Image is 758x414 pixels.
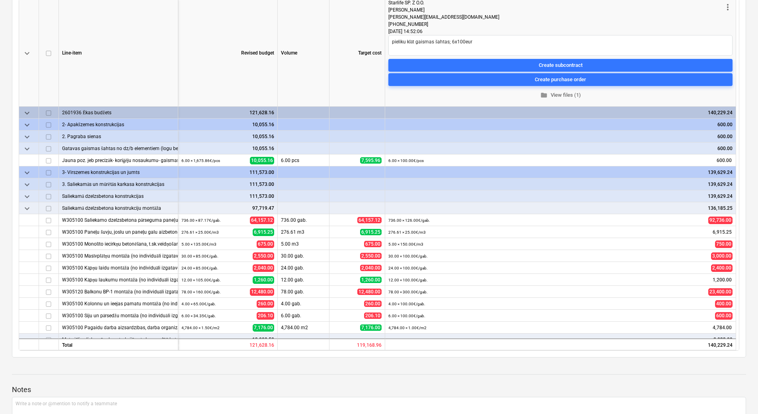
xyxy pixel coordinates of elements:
div: 600.00 [388,119,733,131]
span: 7,176.00 [360,324,382,331]
small: 12.00 × 100.00€ / gab. [388,278,428,282]
div: 78.00 gab. [278,286,329,298]
span: 12,480.00 [250,288,274,296]
span: 6,915.25 [360,229,382,235]
div: W305100 Pagaidu darba aizsardzības, darba organizācijas konstrukciju uzstādīšana/nojaukšana [62,322,175,333]
span: keyboard_arrow_down [22,132,32,142]
p: Notes [12,385,746,394]
div: 30.00 gab. [278,250,329,262]
div: 3. Saliekamās un mūrētās karkasa konstrukcijas [62,178,175,190]
span: 675.00 [257,240,274,248]
div: 140,229.24 [388,107,733,119]
div: 12.00 gab. [278,274,329,286]
span: 206.10 [257,312,274,320]
div: 2. Pagraba sienas [62,131,175,142]
span: 600.00 [716,157,733,164]
div: 119,168.96 [329,338,385,350]
div: 2601936 Ēkas budžets [62,107,175,118]
div: W305100 Kāpņu laidu montāža (no individuāli izgatavotiem saliekamā dzelzsbetona elementiem) [62,262,175,273]
small: 6.00 × 1,675.86€ / pcs [181,158,220,163]
small: 4.00 × 100.00€ / gab. [388,302,425,306]
span: 750.00 [715,240,733,248]
div: W305100 Monolīto iecirkņu betonēšana, t.sk.veidņošana, stiegrošana, betonēšana un betona kopšana [62,238,175,250]
span: 92,736.00 [708,217,733,224]
div: 5.00 m3 [278,238,329,250]
span: View files (1) [392,91,729,100]
div: 276.61 m3 [278,226,329,238]
span: 260.00 [257,300,274,308]
div: 2,933.09 [388,334,733,346]
span: 4,784.00 [712,324,733,331]
div: 10,055.16 [181,143,274,154]
small: 78.00 × 300.00€ / gab. [388,290,428,294]
div: 736.00 gab. [278,214,329,226]
div: 111,573.00 [181,190,274,202]
small: 30.00 × 85.00€ / gab. [181,254,218,258]
div: 2- Apakšzemes konstrukcijas [62,119,175,130]
span: 12,480.00 [357,289,382,295]
div: 6.00 pcs [278,154,329,166]
div: 139,629.24 [388,178,733,190]
small: 736.00 × 126.00€ / gab. [388,218,430,223]
span: folder [540,92,548,99]
span: 675.00 [364,241,382,247]
div: 121,628.16 [178,338,278,350]
div: [PERSON_NAME] [388,6,723,14]
div: 139,629.24 [388,166,733,178]
span: 2,550.00 [253,252,274,260]
button: Create purchase order [388,73,733,86]
div: 4,784.00 m2 [278,322,329,334]
span: 206.10 [364,312,382,319]
div: Jauna poz. jeb precīzāk- koriģēju nosaukumu- gaismas šahtas; agrāk-Ieejas nojumes pamatus skat.3.... [62,154,175,166]
small: 6.00 × 100.00€ / pcs [388,158,424,163]
small: 24.00 × 100.00€ / gab. [388,266,428,270]
div: 97,719.47 [181,202,274,214]
small: 12.00 × 105.00€ / gab. [181,278,221,282]
small: 78.00 × 160.00€ / gab. [181,290,221,294]
small: 4,784.00 × 1.00€ / m2 [388,326,427,330]
div: W305100 Kāpņu laukumu montāža (no individuāli izgatavotiem saliekamā dzelzsbetona elementiem) [62,274,175,285]
span: 6,915.25 [253,228,274,236]
div: Saliekamā dzelzsbetona konstrukciju montāža [62,202,175,214]
div: 111,573.00 [181,166,274,178]
span: keyboard_arrow_down [22,108,32,118]
small: 4,784.00 × 1.50€ / m2 [181,326,220,330]
textarea: pieliku klāt gaismas šahtas; 6x100eur [388,35,733,56]
div: W305100 Kolonnu un ieejas pamatu montāža (no individuāli izgatavotiem saliekamā dzelzsbetona elem... [62,298,175,309]
div: 13,008.58 [181,334,274,346]
small: 4.00 × 65.00€ / gab. [181,302,216,306]
span: keyboard_arrow_down [22,120,32,130]
span: keyboard_arrow_down [22,144,32,154]
small: 6.00 × 34.35€ / gab. [181,314,216,318]
small: 276.61 × 25.00€ / m3 [388,230,426,234]
button: Create subcontract [388,59,733,72]
span: 2,400.00 [711,264,733,272]
div: 4.00 gab. [278,298,329,310]
small: 30.00 × 100.00€ / gab. [388,254,428,258]
span: 2,550.00 [360,253,382,259]
div: Materiāli saliekamām konstrukcijām, t.sk.monolītā betona pārsegumu daļām (atsevišķi pērkamie) [62,334,175,345]
small: 5.00 × 150.00€ / m3 [388,242,423,246]
div: 10,055.16 [181,131,274,143]
div: [DATE] 14:52:06 [388,28,733,35]
span: 1,200.00 [712,277,733,283]
div: W305100 Saliekamo dzelzsbetona pārseguma paneļu montāža (vid.1gab.=6.5m2) [62,214,175,226]
div: 121,628.16 [181,107,274,119]
div: 111,573.00 [181,178,274,190]
div: 139,629.24 [388,190,733,202]
div: Create subcontract [539,61,583,70]
small: 24.00 × 85.00€ / gab. [181,266,218,270]
span: 6,915.25 [712,229,733,236]
span: keyboard_arrow_down [22,192,32,201]
div: 10,055.16 [181,119,274,131]
span: keyboard_arrow_down [22,204,32,213]
div: 140,229.24 [385,338,736,350]
button: View files (1) [388,89,733,102]
div: 136,185.25 [388,202,733,214]
div: W305100 Masīvplātņu montāža (no individuāli izgatavotiem saliekamā dzelzsbetona elementiem) [62,250,175,262]
span: keyboard_arrow_down [22,180,32,189]
span: 3,000.00 [711,252,733,260]
div: W305120 Balkonu BP-1 montāža (no individuāli izgatavotiem saliekamā dzelzsbetona elementiem) [62,286,175,297]
small: 6.00 × 100.00€ / gab. [388,314,425,318]
span: more_vert [723,2,733,12]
